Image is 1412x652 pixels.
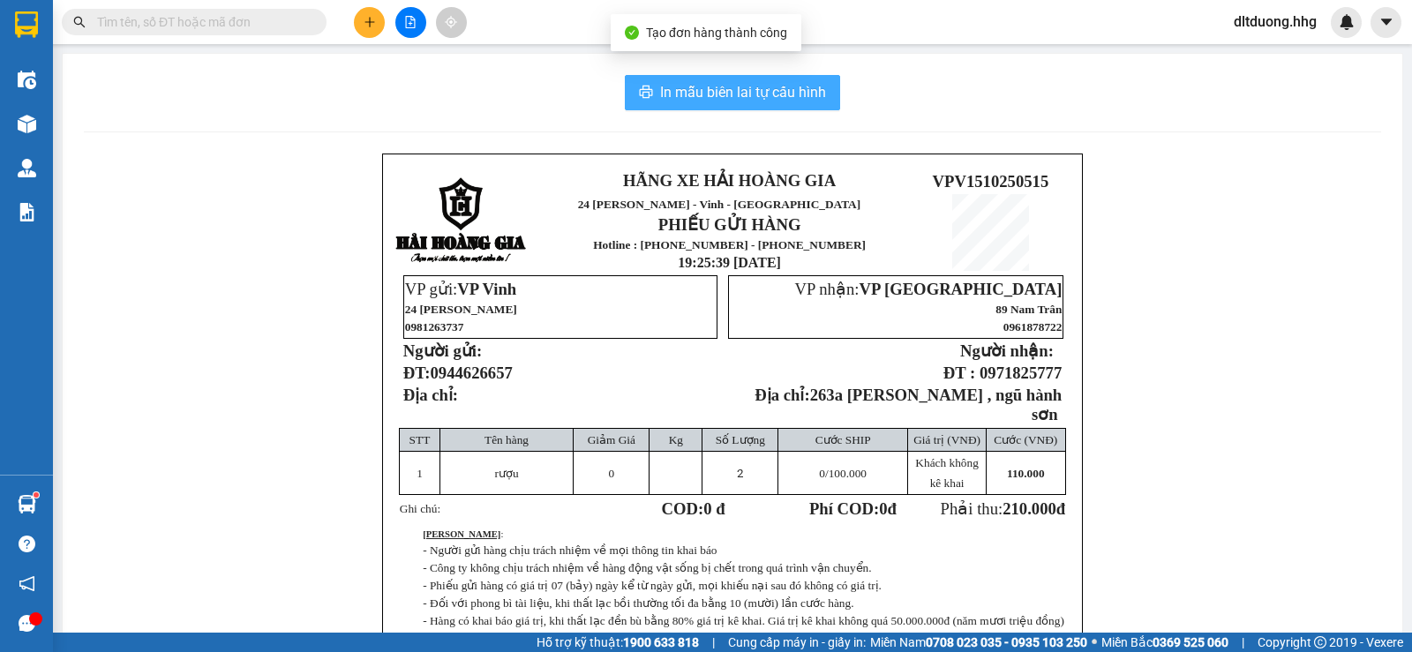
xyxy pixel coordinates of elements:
[364,16,376,28] span: plus
[1378,14,1394,30] span: caret-down
[926,635,1087,649] strong: 0708 023 035 - 0935 103 250
[815,433,871,446] span: Cước SHIP
[1003,499,1056,518] span: 210.000
[716,433,765,446] span: Số Lượng
[403,386,458,404] span: Địa chỉ:
[588,433,635,446] span: Giảm Giá
[445,16,457,28] span: aim
[755,386,809,404] strong: Địa chỉ:
[495,467,519,480] span: rượu
[395,177,528,265] img: logo
[423,543,717,557] span: - Người gửi hàng chịu trách nhiệm về mọi thông tin khai báo
[405,303,517,316] span: 24 [PERSON_NAME]
[859,280,1062,298] span: VP [GEOGRAPHIC_DATA]
[34,492,39,498] sup: 1
[484,433,529,446] span: Tên hàng
[354,7,385,38] button: plus
[609,467,615,480] span: 0
[915,456,978,490] span: Khách không kê khai
[537,633,699,652] span: Hỗ trợ kỹ thuật:
[669,433,683,446] span: Kg
[423,579,882,592] span: - Phiếu gửi hàng có giá trị 07 (bảy) ngày kể từ ngày gửi, mọi khiếu nại sau đó không có giá trị.
[1007,467,1045,480] span: 110.000
[941,499,1066,518] span: Phải thu:
[19,575,35,592] span: notification
[1314,636,1326,648] span: copyright
[431,363,513,382] span: 0944626657
[19,615,35,632] span: message
[18,71,36,89] img: warehouse-icon
[1220,11,1331,33] span: dltduong.hhg
[819,467,867,480] span: /100.000
[960,341,1054,360] strong: Người nhận:
[662,499,725,518] strong: COD:
[405,320,464,333] span: 0981263737
[678,255,781,270] span: 19:25:39 [DATE]
[995,303,1062,316] span: 89 Nam Trân
[19,536,35,552] span: question-circle
[660,81,826,103] span: In mẫu biên lai tự cấu hình
[593,238,866,251] strong: Hotline : [PHONE_NUMBER] - [PHONE_NUMBER]
[646,26,787,40] span: Tạo đơn hàng thành công
[18,203,36,221] img: solution-icon
[737,467,743,480] span: 2
[879,499,887,518] span: 0
[994,433,1057,446] span: Cước (VNĐ)
[1371,7,1401,38] button: caret-down
[933,172,1049,191] span: VPV1510250515
[625,26,639,40] span: check-circle
[423,596,853,610] span: - Đối với phong bì tài liệu, khi thất lạc bồi thường tối đa bằng 10 (mười) lần cước hàng.
[623,635,699,649] strong: 1900 633 818
[423,529,500,539] strong: [PERSON_NAME]
[10,73,40,161] img: logo
[1153,635,1228,649] strong: 0369 525 060
[423,614,1064,627] span: - Hàng có khai báo giá trị, khi thất lạc đền bù bằng 80% giá trị kê khai. Giá trị kê khai không q...
[809,499,897,518] strong: Phí COD: đ
[578,198,861,211] span: 24 [PERSON_NAME] - Vinh - [GEOGRAPHIC_DATA]
[658,215,801,234] strong: PHIẾU GỬI HÀNG
[712,633,715,652] span: |
[423,529,503,539] span: :
[810,386,1063,423] strong: 263a [PERSON_NAME] , ngũ hành sơn
[436,7,467,38] button: aim
[97,12,305,32] input: Tìm tên, số ĐT hoặc mã đơn
[819,467,825,480] span: 0
[73,16,86,28] span: search
[423,561,871,574] span: - Công ty không chịu trách nhiệm về hàng động vật sống bị chết trong quá trình vận chuyển.
[403,363,513,382] strong: ĐT:
[18,495,36,513] img: warehouse-icon
[980,363,1062,382] span: 0971825777
[1101,633,1228,652] span: Miền Bắc
[405,280,516,298] span: VP gửi:
[18,115,36,133] img: warehouse-icon
[1003,320,1063,333] span: 0961878722
[1242,633,1244,652] span: |
[18,159,36,177] img: warehouse-icon
[870,633,1087,652] span: Miền Nam
[404,16,417,28] span: file-add
[42,59,171,105] span: 24 [PERSON_NAME] - Vinh - [GEOGRAPHIC_DATA]
[400,502,440,515] span: Ghi chú:
[703,499,725,518] span: 0 đ
[1339,14,1355,30] img: icon-new-feature
[457,280,516,298] span: VP Vinh
[15,11,38,38] img: logo-vxr
[403,341,482,360] strong: Người gửi:
[417,467,423,480] span: 1
[1056,499,1065,518] span: đ
[68,129,157,167] strong: PHIẾU GỬI HÀNG
[728,633,866,652] span: Cung cấp máy in - giấy in:
[794,280,1062,298] span: VP nhận:
[625,75,840,110] button: printerIn mẫu biên lai tự cấu hình
[409,433,431,446] span: STT
[1092,639,1097,646] span: ⚪️
[395,7,426,38] button: file-add
[913,433,980,446] span: Giá trị (VNĐ)
[639,85,653,101] span: printer
[56,18,168,56] strong: HÃNG XE HẢI HOÀNG GIA
[943,363,975,382] strong: ĐT :
[623,171,836,190] strong: HÃNG XE HẢI HOÀNG GIA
